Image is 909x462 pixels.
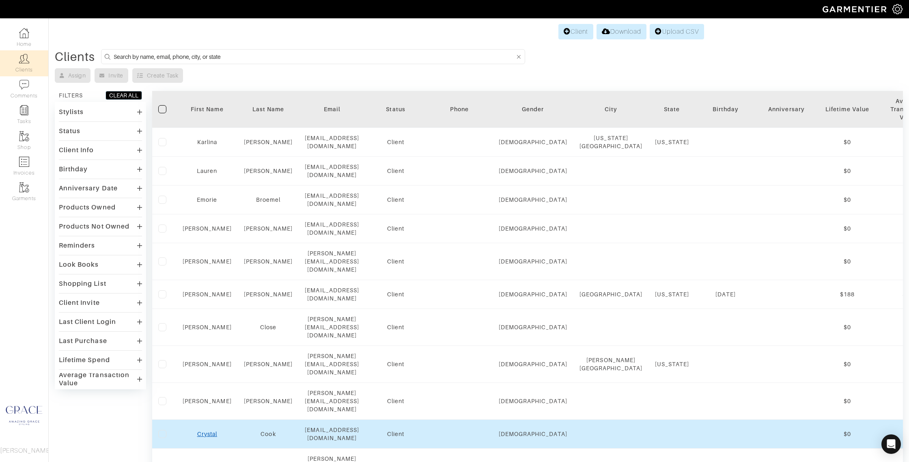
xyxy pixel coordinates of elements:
[244,105,293,113] div: Last Name
[305,249,359,274] div: [PERSON_NAME][EMAIL_ADDRESS][DOMAIN_NAME]
[183,105,232,113] div: First Name
[823,167,872,175] div: $0
[305,352,359,376] div: [PERSON_NAME][EMAIL_ADDRESS][DOMAIN_NAME]
[823,397,872,405] div: $0
[197,196,217,203] a: Emorie
[499,430,567,438] div: [DEMOGRAPHIC_DATA]
[499,225,567,233] div: [DEMOGRAPHIC_DATA]
[59,91,83,99] div: FILTERS
[655,360,689,368] div: [US_STATE]
[59,222,129,231] div: Products Not Owned
[881,434,901,454] div: Open Intercom Messenger
[244,139,293,145] a: [PERSON_NAME]
[371,397,420,405] div: Client
[650,24,704,39] a: Upload CSV
[244,258,293,265] a: [PERSON_NAME]
[114,52,515,62] input: Search by name, email, phone, city, or state
[19,157,29,167] img: orders-icon-0abe47150d42831381b5fb84f609e132dff9fe21cb692f30cb5eec754e2cba89.png
[305,105,359,113] div: Email
[371,138,420,146] div: Client
[756,91,817,128] th: Toggle SortBy
[499,360,567,368] div: [DEMOGRAPHIC_DATA]
[19,28,29,38] img: dashboard-icon-dbcd8f5a0b271acd01030246c82b418ddd0df26cd7fceb0bd07c9910d44c42f6.png
[59,356,110,364] div: Lifetime Spend
[183,324,232,330] a: [PERSON_NAME]
[597,24,646,39] a: Download
[19,182,29,192] img: garments-icon-b7da505a4dc4fd61783c78ac3ca0ef83fa9d6f193b1c9dc38574b1d14d53ca28.png
[183,291,232,298] a: [PERSON_NAME]
[261,431,276,437] a: Cook
[499,196,567,204] div: [DEMOGRAPHIC_DATA]
[579,356,643,372] div: [PERSON_NAME][GEOGRAPHIC_DATA]
[499,397,567,405] div: [DEMOGRAPHIC_DATA]
[701,290,750,298] div: [DATE]
[183,225,232,232] a: [PERSON_NAME]
[183,361,232,367] a: [PERSON_NAME]
[305,134,359,150] div: [EMAIL_ADDRESS][DOMAIN_NAME]
[655,105,689,113] div: State
[823,196,872,204] div: $0
[499,290,567,298] div: [DEMOGRAPHIC_DATA]
[371,225,420,233] div: Client
[197,168,217,174] a: Lauren
[19,105,29,115] img: reminder-icon-8004d30b9f0a5d33ae49ab947aed9ed385cf756f9e5892f1edd6e32f2345188e.png
[655,290,689,298] div: [US_STATE]
[579,290,643,298] div: [GEOGRAPHIC_DATA]
[183,258,232,265] a: [PERSON_NAME]
[238,91,299,128] th: Toggle SortBy
[260,324,276,330] a: Close
[244,361,293,367] a: [PERSON_NAME]
[695,91,756,128] th: Toggle SortBy
[493,91,573,128] th: Toggle SortBy
[305,163,359,179] div: [EMAIL_ADDRESS][DOMAIN_NAME]
[499,257,567,266] div: [DEMOGRAPHIC_DATA]
[371,257,420,266] div: Client
[59,318,116,326] div: Last Client Login
[432,105,487,113] div: Phone
[579,105,643,113] div: City
[59,261,99,269] div: Look Books
[197,139,217,145] a: Karlina
[59,280,106,288] div: Shopping List
[655,138,689,146] div: [US_STATE]
[558,24,593,39] a: Client
[256,196,280,203] a: Broemel
[59,127,80,135] div: Status
[244,225,293,232] a: [PERSON_NAME]
[305,286,359,302] div: [EMAIL_ADDRESS][DOMAIN_NAME]
[371,105,420,113] div: Status
[244,291,293,298] a: [PERSON_NAME]
[183,398,232,404] a: [PERSON_NAME]
[305,315,359,339] div: [PERSON_NAME][EMAIL_ADDRESS][DOMAIN_NAME]
[19,80,29,90] img: comment-icon-a0a6a9ef722e966f86d9cbdc48e553b5cf19dbc54f86b18d962a5391bc8f6eb6.png
[59,184,118,192] div: Anniversary Date
[499,138,567,146] div: [DEMOGRAPHIC_DATA]
[371,196,420,204] div: Client
[305,426,359,442] div: [EMAIL_ADDRESS][DOMAIN_NAME]
[305,389,359,413] div: [PERSON_NAME][EMAIL_ADDRESS][DOMAIN_NAME]
[244,168,293,174] a: [PERSON_NAME]
[371,360,420,368] div: Client
[59,146,94,154] div: Client Info
[19,54,29,64] img: clients-icon-6bae9207a08558b7cb47a8932f037763ab4055f8c8b6bfacd5dc20c3e0201464.png
[106,91,142,100] button: CLEAR ALL
[371,430,420,438] div: Client
[244,398,293,404] a: [PERSON_NAME]
[371,167,420,175] div: Client
[19,131,29,141] img: garments-icon-b7da505a4dc4fd61783c78ac3ca0ef83fa9d6f193b1c9dc38574b1d14d53ca28.png
[371,290,420,298] div: Client
[177,91,238,128] th: Toggle SortBy
[762,105,811,113] div: Anniversary
[817,91,878,128] th: Toggle SortBy
[823,290,872,298] div: $188
[109,91,138,99] div: CLEAR ALL
[197,431,217,437] a: Crystal
[819,2,892,16] img: garmentier-logo-header-white-b43fb05a5012e4ada735d5af1a66efaba907eab6374d6393d1fbf88cb4ef424d.png
[59,242,95,250] div: Reminders
[499,323,567,331] div: [DEMOGRAPHIC_DATA]
[59,108,84,116] div: Stylists
[59,165,88,173] div: Birthday
[892,4,903,14] img: gear-icon-white-bd11855cb880d31180b6d7d6211b90ccbf57a29d726f0c71d8c61bd08dd39cc2.png
[823,430,872,438] div: $0
[823,257,872,266] div: $0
